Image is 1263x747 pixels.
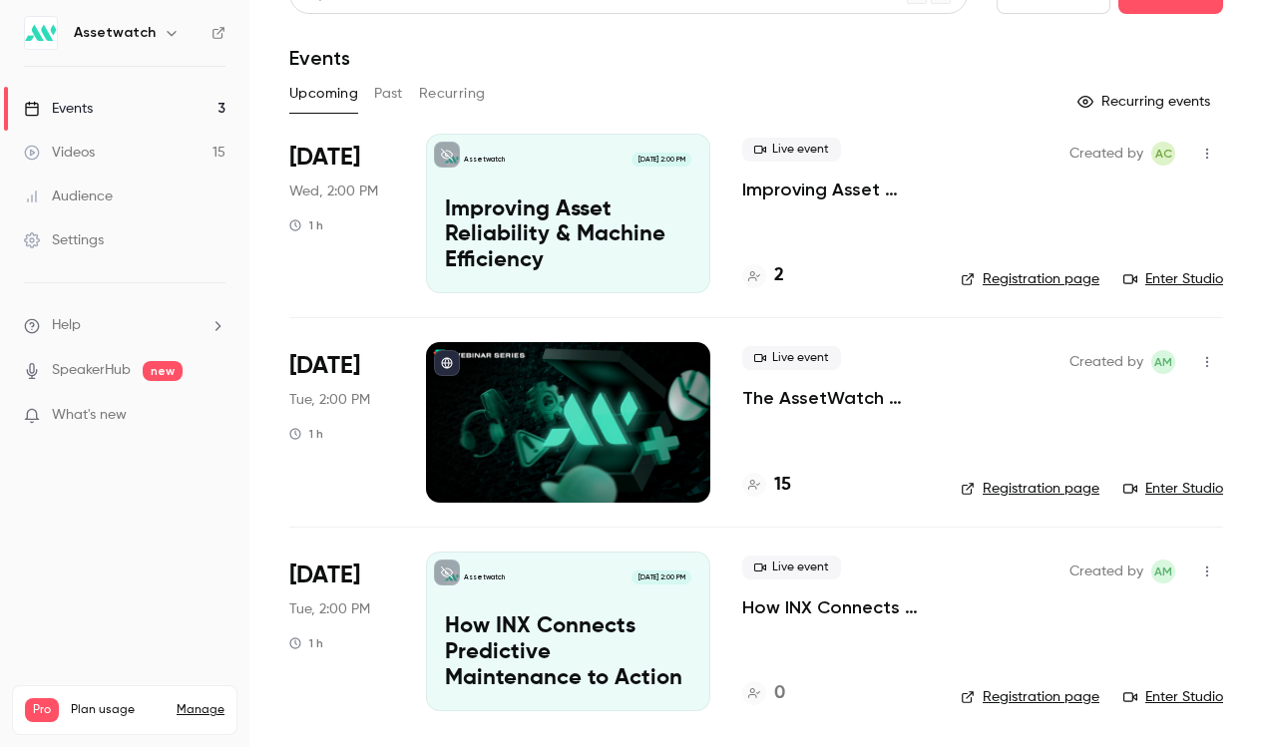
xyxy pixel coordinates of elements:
[1151,560,1175,583] span: Auburn Meadows
[426,134,710,293] a: Improving Asset Reliability & Machine EfficiencyAssetwatch[DATE] 2:00 PMImproving Asset Reliabili...
[374,78,403,110] button: Past
[742,138,841,162] span: Live event
[1069,350,1143,374] span: Created by
[1154,350,1172,374] span: AM
[742,556,841,579] span: Live event
[1069,560,1143,583] span: Created by
[742,178,929,201] a: Improving Asset Reliability & Machine Efficiency
[289,390,370,410] span: Tue, 2:00 PM
[289,560,360,591] span: [DATE]
[1123,269,1223,289] a: Enter Studio
[1123,479,1223,499] a: Enter Studio
[742,680,785,707] a: 0
[1154,560,1172,583] span: AM
[289,182,378,201] span: Wed, 2:00 PM
[426,552,710,711] a: How INX Connects Predictive Maintenance to ActionAssetwatch[DATE] 2:00 PMHow INX Connects Predict...
[1069,142,1143,166] span: Created by
[24,99,93,119] div: Events
[177,702,224,718] a: Manage
[24,230,104,250] div: Settings
[464,155,505,165] p: Assetwatch
[289,599,370,619] span: Tue, 2:00 PM
[1155,142,1172,166] span: AC
[289,217,323,233] div: 1 h
[289,78,358,110] button: Upcoming
[24,143,95,163] div: Videos
[464,572,505,582] p: Assetwatch
[1068,86,1223,118] button: Recurring events
[289,46,350,70] h1: Events
[289,350,360,382] span: [DATE]
[143,361,183,381] span: new
[774,262,784,289] h4: 2
[742,386,929,410] a: The AssetWatch Experience, Unpacked
[289,426,323,442] div: 1 h
[742,346,841,370] span: Live event
[71,702,165,718] span: Plan usage
[961,479,1099,499] a: Registration page
[1151,350,1175,374] span: Auburn Meadows
[1123,687,1223,707] a: Enter Studio
[52,360,131,381] a: SpeakerHub
[774,680,785,707] h4: 0
[24,187,113,206] div: Audience
[52,315,81,336] span: Help
[289,552,394,711] div: Nov 4 Tue, 2:00 PM (America/New York)
[742,472,791,499] a: 15
[774,472,791,499] h4: 15
[419,78,486,110] button: Recurring
[289,142,360,174] span: [DATE]
[289,134,394,293] div: Oct 15 Wed, 2:00 PM (America/New York)
[25,698,59,722] span: Pro
[52,405,127,426] span: What's new
[25,17,57,49] img: Assetwatch
[631,153,690,167] span: [DATE] 2:00 PM
[289,635,323,651] div: 1 h
[961,687,1099,707] a: Registration page
[631,570,690,584] span: [DATE] 2:00 PM
[289,342,394,502] div: Oct 21 Tue, 2:00 PM (America/New York)
[445,614,691,691] p: How INX Connects Predictive Maintenance to Action
[742,595,929,619] a: How INX Connects Predictive Maintenance to Action
[445,197,691,274] p: Improving Asset Reliability & Machine Efficiency
[1151,142,1175,166] span: Adam Creamer
[24,315,225,336] li: help-dropdown-opener
[961,269,1099,289] a: Registration page
[742,262,784,289] a: 2
[74,23,156,43] h6: Assetwatch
